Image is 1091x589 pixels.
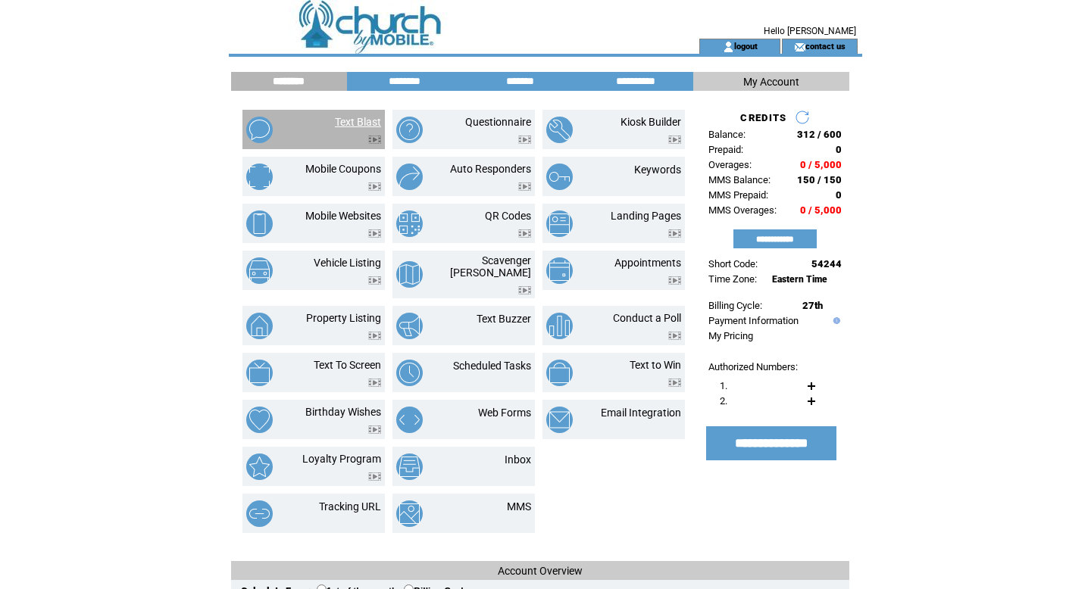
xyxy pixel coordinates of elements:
[546,360,573,386] img: text-to-win.png
[368,136,381,144] img: video.png
[396,500,423,527] img: mms.png
[246,257,273,284] img: vehicle-listing.png
[546,313,573,339] img: conduct-a-poll.png
[368,276,381,285] img: video.png
[797,129,842,140] span: 312 / 600
[450,254,531,279] a: Scavenger [PERSON_NAME]
[708,258,758,270] span: Short Code:
[314,359,381,371] a: Text To Screen
[246,407,273,433] img: birthday-wishes.png
[630,359,681,371] a: Text to Win
[246,210,273,237] img: mobile-websites.png
[668,229,681,238] img: video.png
[668,136,681,144] img: video.png
[453,360,531,372] a: Scheduled Tasks
[708,204,777,216] span: MMS Overages:
[246,117,273,143] img: text-blast.png
[720,380,727,391] span: 1.
[396,261,423,288] img: scavenger-hunt.png
[740,112,786,123] span: CREDITS
[613,312,681,324] a: Conduct a Poll
[794,41,805,53] img: contact_us_icon.gif
[668,379,681,387] img: video.png
[836,189,842,201] span: 0
[802,300,823,311] span: 27th
[634,164,681,176] a: Keywords
[396,117,423,143] img: questionnaire.png
[614,257,681,269] a: Appointments
[368,332,381,340] img: video.png
[708,300,762,311] span: Billing Cycle:
[723,41,734,53] img: account_icon.gif
[836,144,842,155] span: 0
[505,453,531,466] a: Inbox
[546,117,573,143] img: kiosk-builder.png
[396,453,423,480] img: inbox.png
[708,189,768,201] span: MMS Prepaid:
[396,407,423,433] img: web-forms.png
[396,210,423,237] img: qr-codes.png
[498,565,583,577] span: Account Overview
[450,163,531,175] a: Auto Responders
[720,395,727,407] span: 2.
[708,144,743,155] span: Prepaid:
[772,274,827,285] span: Eastern Time
[708,174,771,185] span: MMS Balance:
[305,163,381,175] a: Mobile Coupons
[743,76,799,88] span: My Account
[708,159,752,170] span: Overages:
[601,407,681,419] a: Email Integration
[668,332,681,340] img: video.png
[246,500,273,527] img: tracking-url.png
[302,453,381,465] a: Loyalty Program
[708,315,799,326] a: Payment Information
[246,360,273,386] img: text-to-screen.png
[708,330,753,341] a: My Pricing
[335,116,381,128] a: Text Blast
[246,313,273,339] img: property-listing.png
[611,210,681,222] a: Landing Pages
[319,500,381,513] a: Tracking URL
[306,312,381,324] a: Property Listing
[708,129,746,140] span: Balance:
[800,204,842,216] span: 0 / 5,000
[518,136,531,144] img: video.png
[478,407,531,419] a: Web Forms
[368,229,381,238] img: video.png
[800,159,842,170] span: 0 / 5,000
[734,41,758,51] a: logout
[368,425,381,434] img: video.png
[305,406,381,418] a: Birthday Wishes
[396,313,423,339] img: text-buzzer.png
[396,164,423,190] img: auto-responders.png
[805,41,846,51] a: contact us
[518,286,531,294] img: video.png
[546,164,573,190] img: keywords.png
[708,361,798,372] span: Authorized Numbers:
[246,453,273,480] img: loyalty-program.png
[708,273,757,285] span: Time Zone:
[477,313,531,325] a: Text Buzzer
[396,360,423,386] img: scheduled-tasks.png
[621,116,681,128] a: Kiosk Builder
[368,472,381,481] img: video.png
[314,257,381,269] a: Vehicle Listing
[518,229,531,238] img: video.png
[546,210,573,237] img: landing-pages.png
[246,164,273,190] img: mobile-coupons.png
[830,317,840,324] img: help.gif
[465,116,531,128] a: Questionnaire
[368,379,381,387] img: video.png
[507,500,531,513] a: MMS
[368,182,381,191] img: video.png
[518,182,531,191] img: video.png
[797,174,842,185] span: 150 / 150
[764,26,856,36] span: Hello [PERSON_NAME]
[546,407,573,433] img: email-integration.png
[485,210,531,222] a: QR Codes
[811,258,842,270] span: 54244
[546,257,573,284] img: appointments.png
[305,210,381,222] a: Mobile Websites
[668,276,681,285] img: video.png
